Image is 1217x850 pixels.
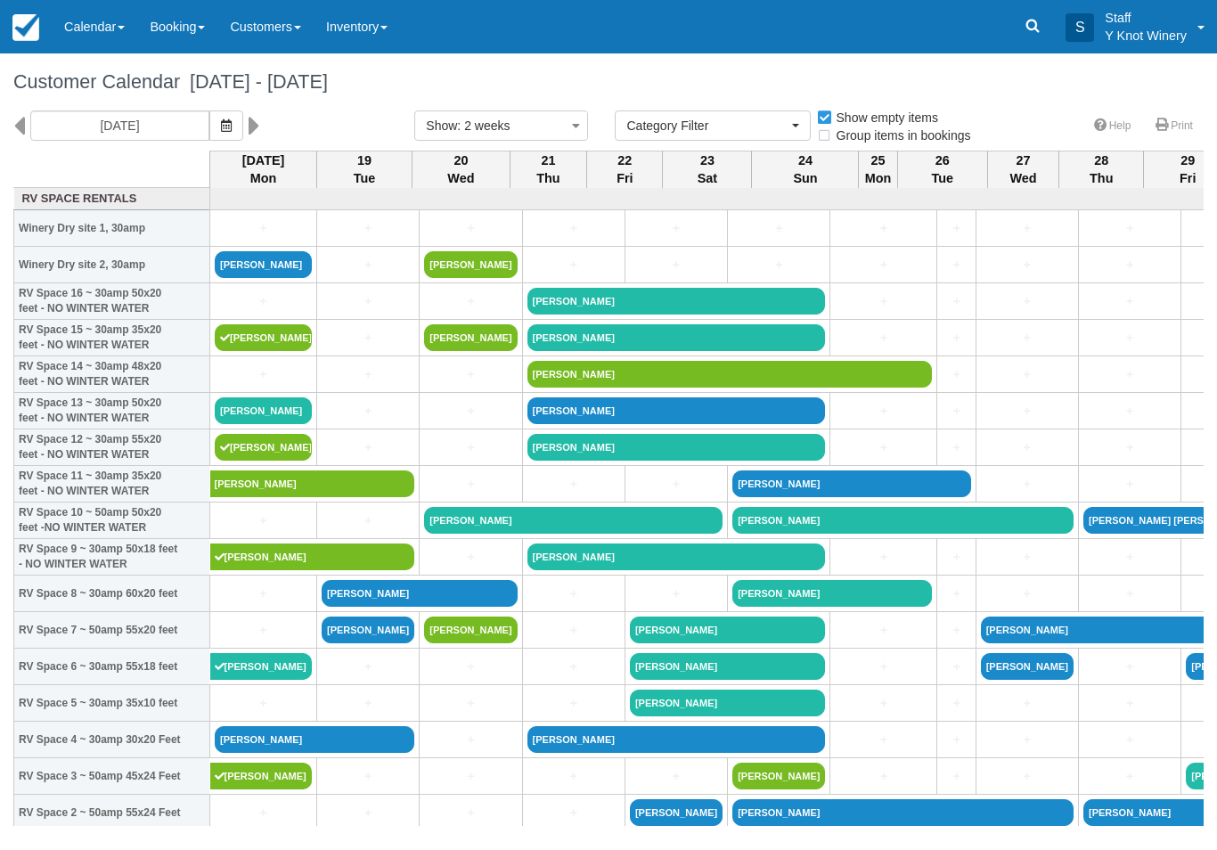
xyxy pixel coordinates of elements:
[981,438,1074,457] a: +
[835,621,932,640] a: +
[897,151,987,188] th: 26 Tue
[835,219,932,238] a: +
[424,402,517,421] a: +
[1083,731,1176,749] a: +
[527,694,620,713] a: +
[210,653,313,680] a: [PERSON_NAME]
[215,251,312,278] a: [PERSON_NAME]
[322,329,414,347] a: +
[424,251,517,278] a: [PERSON_NAME]
[630,475,723,494] a: +
[13,71,1204,93] h1: Customer Calendar
[835,658,932,676] a: +
[210,151,317,188] th: [DATE] Mon
[414,110,588,141] button: Show: 2 weeks
[942,292,970,311] a: +
[12,14,39,41] img: checkfront-main-nav-mini-logo.png
[215,694,312,713] a: +
[981,256,1074,274] a: +
[322,219,414,238] a: +
[424,475,517,494] a: +
[527,658,620,676] a: +
[1083,365,1176,384] a: +
[981,694,1074,713] a: +
[424,324,517,351] a: [PERSON_NAME]
[424,365,517,384] a: +
[215,434,312,461] a: [PERSON_NAME]
[527,584,620,603] a: +
[322,804,414,822] a: +
[1083,219,1176,238] a: +
[14,612,210,649] th: RV Space 7 ~ 50amp 55x20 feet
[942,548,970,567] a: +
[942,694,970,713] a: +
[322,256,414,274] a: +
[816,104,950,131] label: Show empty items
[14,466,210,503] th: RV Space 11 ~ 30amp 35x20 feet - NO WINTER WATER
[1083,694,1176,713] a: +
[942,584,970,603] a: +
[322,365,414,384] a: +
[210,763,313,789] a: [PERSON_NAME]
[942,438,970,457] a: +
[732,470,970,497] a: [PERSON_NAME]
[630,617,826,643] a: [PERSON_NAME]
[215,324,312,351] a: [PERSON_NAME]
[1066,13,1094,42] div: S
[630,767,723,786] a: +
[424,548,517,567] a: +
[732,256,825,274] a: +
[732,799,1074,826] a: [PERSON_NAME]
[527,219,620,238] a: +
[615,110,811,141] button: Category Filter
[527,475,620,494] a: +
[1083,256,1176,274] a: +
[424,219,517,238] a: +
[14,685,210,722] th: RV Space 5 ~ 30amp 35x10 feet
[835,256,932,274] a: +
[424,804,517,822] a: +
[14,210,210,247] th: Winery Dry site 1, 30amp
[630,219,723,238] a: +
[14,320,210,356] th: RV Space 15 ~ 30amp 35x20 feet - NO WINTER WATER
[322,292,414,311] a: +
[210,470,415,497] a: [PERSON_NAME]
[426,119,457,133] span: Show
[1083,113,1142,139] a: Help
[1083,402,1176,421] a: +
[732,219,825,238] a: +
[859,151,897,188] th: 25 Mon
[1083,584,1176,603] a: +
[322,658,414,676] a: +
[1083,475,1176,494] a: +
[1105,27,1187,45] p: Y Knot Winery
[942,402,970,421] a: +
[527,804,620,822] a: +
[981,584,1074,603] a: +
[14,393,210,429] th: RV Space 13 ~ 30amp 50x20 feet - NO WINTER WATER
[835,438,932,457] a: +
[527,767,620,786] a: +
[424,658,517,676] a: +
[732,580,932,607] a: [PERSON_NAME]
[424,438,517,457] a: +
[527,361,933,388] a: [PERSON_NAME]
[322,617,414,643] a: [PERSON_NAME]
[527,434,826,461] a: [PERSON_NAME]
[981,548,1074,567] a: +
[1083,438,1176,457] a: +
[835,329,932,347] a: +
[215,621,312,640] a: +
[215,726,414,753] a: [PERSON_NAME]
[835,731,932,749] a: +
[981,402,1074,421] a: +
[942,329,970,347] a: +
[942,219,970,238] a: +
[816,128,985,141] span: Group items in bookings
[527,397,826,424] a: [PERSON_NAME]
[732,763,825,789] a: [PERSON_NAME]
[1083,767,1176,786] a: +
[215,397,312,424] a: [PERSON_NAME]
[527,544,826,570] a: [PERSON_NAME]
[630,799,723,826] a: [PERSON_NAME]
